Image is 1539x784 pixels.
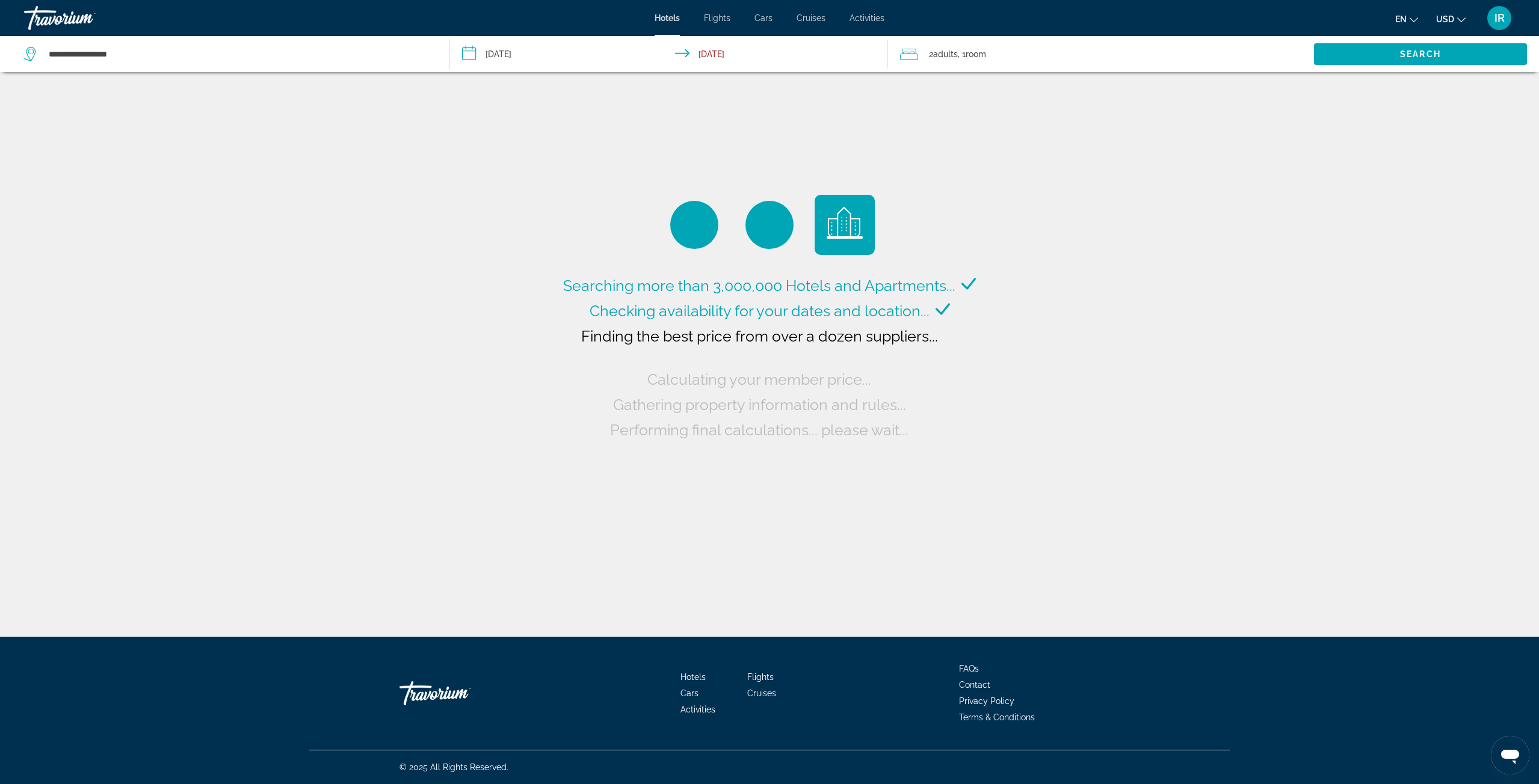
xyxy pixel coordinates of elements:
span: Checking availability for your dates and location... [590,302,930,320]
a: Hotels [680,672,706,682]
span: en [1395,14,1407,24]
a: Cars [680,688,699,698]
a: FAQs [959,664,979,673]
a: Terms & Conditions [959,712,1035,722]
a: Hotels [655,13,680,23]
iframe: Button to launch messaging window [1491,736,1529,774]
span: © 2025 All Rights Reserved. [399,762,508,772]
button: Change currency [1436,10,1466,28]
span: 2 [929,46,958,63]
button: Search [1314,43,1527,65]
a: Cruises [747,688,776,698]
span: USD [1436,14,1454,24]
a: Activities [850,13,884,23]
button: Change language [1395,10,1418,28]
button: User Menu [1484,5,1515,31]
span: Gathering property information and rules... [613,396,906,414]
a: Cars [754,13,773,23]
a: Travorium [399,675,520,711]
a: Travorium [24,2,144,34]
a: Activities [680,705,715,714]
button: Travelers: 2 adults, 0 children [888,36,1314,72]
span: Finding the best price from over a dozen suppliers... [581,327,938,345]
button: Check-in date: Nov 13, 2025 Check-out date: Nov 15, 2025 [450,36,888,72]
span: Adults [933,49,958,59]
span: Room [966,49,986,59]
a: Privacy Policy [959,696,1014,706]
span: Search [1400,49,1441,59]
span: Calculating your member price... [647,370,871,388]
span: , 1 [958,46,986,63]
a: Contact [959,680,990,690]
a: Flights [704,13,730,23]
a: Cruises [797,13,825,23]
a: Flights [747,672,774,682]
span: IR [1494,12,1505,24]
span: Performing final calculations... please wait... [610,421,908,439]
span: Searching more than 3,000,000 Hotels and Apartments... [563,277,955,295]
